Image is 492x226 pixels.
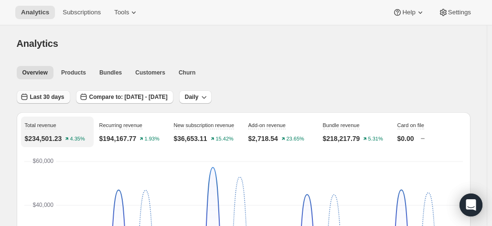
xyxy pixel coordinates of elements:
span: Customers [135,69,165,76]
span: Card on file [397,122,424,128]
span: Settings [448,9,471,16]
span: Bundle revenue [323,122,360,128]
span: Daily [185,93,199,101]
span: Total revenue [25,122,56,128]
span: Products [61,69,86,76]
button: Subscriptions [57,6,107,19]
span: Analytics [21,9,49,16]
button: Help [387,6,430,19]
span: Bundles [99,69,122,76]
p: $0.00 [397,134,414,143]
p: $218,217.79 [323,134,360,143]
span: Tools [114,9,129,16]
span: Analytics [17,38,58,49]
text: $60,000 [32,158,53,164]
text: 4.35% [70,136,85,142]
span: Compare to: [DATE] - [DATE] [89,93,168,101]
span: Overview [22,69,48,76]
button: Analytics [15,6,55,19]
span: New subscription revenue [174,122,235,128]
button: Compare to: [DATE] - [DATE] [76,90,173,104]
button: Settings [433,6,477,19]
p: $2,718.54 [248,134,278,143]
button: Daily [179,90,212,104]
text: $40,000 [32,202,53,208]
span: Help [402,9,415,16]
span: Subscriptions [63,9,101,16]
div: Open Intercom Messenger [460,194,482,216]
button: Tools [108,6,144,19]
span: Churn [179,69,195,76]
text: 23.65% [286,136,304,142]
span: Recurring revenue [99,122,143,128]
span: Last 30 days [30,93,64,101]
text: 1.93% [145,136,160,142]
p: $36,653.11 [174,134,207,143]
p: $234,501.23 [25,134,62,143]
text: 15.42% [215,136,234,142]
button: Last 30 days [17,90,70,104]
span: Add-on revenue [248,122,286,128]
text: 5.31% [368,136,383,142]
p: $194,167.77 [99,134,137,143]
